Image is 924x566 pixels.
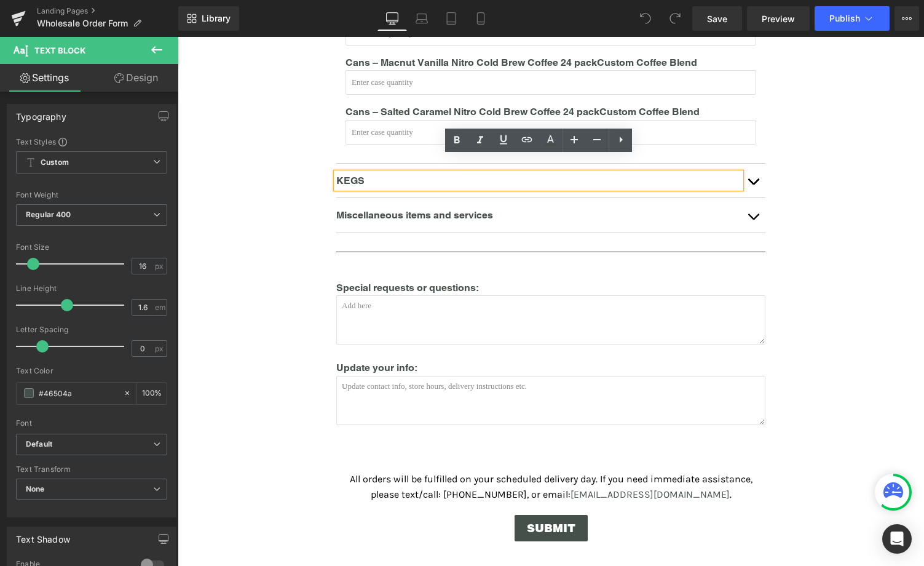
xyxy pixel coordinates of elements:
[92,64,181,92] a: Design
[894,6,919,31] button: More
[159,243,588,259] p: Special requests or questions:
[26,439,52,450] i: Default
[393,452,552,463] a: [EMAIL_ADDRESS][DOMAIN_NAME]
[419,20,519,31] b: Custom Coffee Blend
[159,136,563,152] p: KEGS
[16,105,66,122] div: Typography
[16,243,167,252] div: Font Size
[663,6,687,31] button: Redo
[16,527,70,544] div: Text Shadow
[172,436,575,464] font: All orders will be fulfilled on your scheduled delivery day. If you need immediate assistance, pl...
[155,345,165,353] span: px
[16,284,167,293] div: Line Height
[26,210,71,219] b: Regular 400
[422,69,522,81] b: Custom Coffee Blend
[16,191,167,199] div: Font Weight
[436,6,466,31] a: Tablet
[37,6,178,16] a: Landing Pages
[337,478,410,504] button: Submit
[16,465,167,474] div: Text Transform
[41,157,69,168] b: Custom
[707,12,727,25] span: Save
[159,323,588,339] p: Update your info:
[168,83,578,108] input: Enter case quantity
[155,262,165,270] span: px
[16,325,167,334] div: Letter Spacing
[168,33,578,58] input: Enter case quantity
[34,46,85,55] span: Text Block
[39,386,117,400] input: Color
[633,6,658,31] button: Undo
[26,484,45,493] b: None
[155,303,165,311] span: em
[815,6,890,31] button: Publish
[407,6,436,31] a: Laptop
[137,383,167,404] div: %
[202,13,231,24] span: Library
[168,67,578,83] p: Cans – Salted Caramel Nitro Cold Brew Coffee 24 pack
[168,18,578,34] p: Cans – Macnut Vanilla Nitro Cold Brew Coffee 24 pack
[882,524,912,554] div: Open Intercom Messenger
[37,18,128,28] span: Wholesale Order Form
[178,6,239,31] a: New Library
[16,419,167,428] div: Font
[466,6,496,31] a: Mobile
[829,14,860,23] span: Publish
[159,170,563,186] p: Miscellaneous items and services
[16,137,167,146] div: Text Styles
[747,6,810,31] a: Preview
[762,12,795,25] span: Preview
[377,6,407,31] a: Desktop
[16,367,167,375] div: Text Color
